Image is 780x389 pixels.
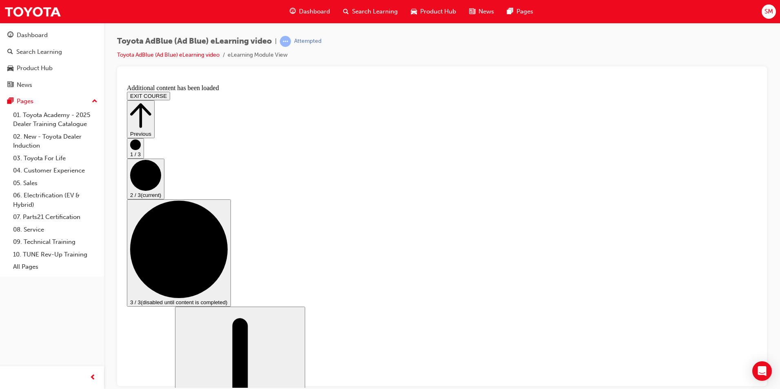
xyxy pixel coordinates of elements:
[7,218,17,224] span: 3 / 3
[3,44,101,60] a: Search Learning
[7,50,28,56] span: Previous
[7,65,13,72] span: car-icon
[479,7,494,16] span: News
[228,51,288,60] li: eLearning Module View
[275,37,277,46] span: |
[7,32,13,39] span: guage-icon
[752,361,772,381] div: Open Intercom Messenger
[3,11,47,19] button: EXIT COURSE
[3,28,101,43] a: Dashboard
[7,98,13,105] span: pages-icon
[420,7,456,16] span: Product Hub
[10,211,101,223] a: 07. Parts21 Certification
[3,77,101,93] a: News
[17,31,48,40] div: Dashboard
[10,177,101,190] a: 05. Sales
[516,7,533,16] span: Pages
[404,3,463,20] a: car-iconProduct Hub
[463,3,501,20] a: news-iconNews
[3,3,634,11] div: Additional content has been loaded
[3,26,101,94] button: DashboardSearch LearningProduct HubNews
[17,97,33,106] div: Pages
[117,51,219,58] a: Toyota AdBlue (Ad Blue) eLearning video
[507,7,513,17] span: pages-icon
[117,37,272,46] span: Toyota AdBlue (Ad Blue) eLearning video
[3,57,20,77] button: 1 / 3
[3,118,107,225] button: 3 / 3(disabled until content is completed)
[762,4,776,19] button: SM
[343,7,349,17] span: search-icon
[10,223,101,236] a: 08. Service
[17,218,104,224] span: (disabled until content is completed)
[337,3,404,20] a: search-iconSearch Learning
[4,2,61,21] img: Trak
[7,111,17,117] span: 2 / 3
[3,77,41,118] button: 2 / 3(current)
[3,61,101,76] a: Product Hub
[469,7,475,17] span: news-icon
[10,236,101,248] a: 09. Technical Training
[280,36,291,47] span: learningRecordVerb_ATTEMPT-icon
[10,189,101,211] a: 06. Electrification (EV & Hybrid)
[10,261,101,273] a: All Pages
[17,64,53,73] div: Product Hub
[17,111,38,117] span: (current)
[7,82,13,89] span: news-icon
[92,96,97,107] span: up-icon
[7,49,13,56] span: search-icon
[3,19,31,57] button: Previous
[10,164,101,177] a: 04. Customer Experience
[10,152,101,165] a: 03. Toyota For Life
[10,109,101,130] a: 01. Toyota Academy - 2025 Dealer Training Catalogue
[17,80,32,90] div: News
[90,373,96,383] span: prev-icon
[501,3,540,20] a: pages-iconPages
[283,3,337,20] a: guage-iconDashboard
[10,248,101,261] a: 10. TUNE Rev-Up Training
[3,94,101,109] button: Pages
[411,7,417,17] span: car-icon
[352,7,398,16] span: Search Learning
[764,7,773,16] span: SM
[299,7,330,16] span: Dashboard
[290,7,296,17] span: guage-icon
[10,130,101,152] a: 02. New - Toyota Dealer Induction
[7,70,17,76] span: 1 / 3
[294,38,321,45] div: Attempted
[16,47,62,57] div: Search Learning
